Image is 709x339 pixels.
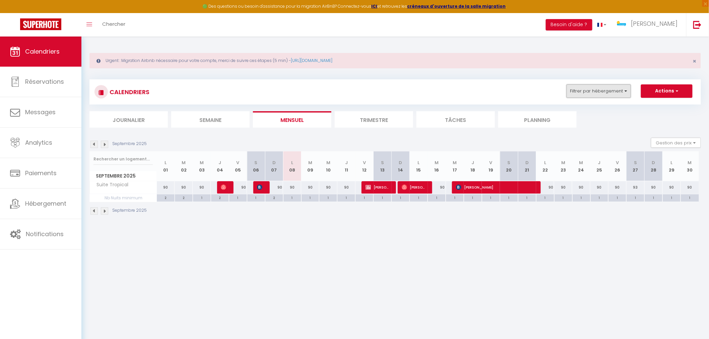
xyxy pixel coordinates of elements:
[518,151,536,181] th: 21
[641,84,693,98] button: Actions
[428,181,446,194] div: 90
[508,159,511,166] abbr: S
[536,194,554,201] div: 1
[337,181,356,194] div: 90
[651,138,701,148] button: Gestion des prix
[536,151,554,181] th: 22
[171,111,250,128] li: Semaine
[446,151,464,181] th: 17
[392,194,409,201] div: 1
[399,159,402,166] abbr: D
[211,194,229,201] div: 2
[108,84,149,99] h3: CALENDRIERS
[627,181,645,194] div: 93
[272,159,276,166] abbr: D
[435,159,439,166] abbr: M
[617,19,627,28] img: ...
[337,194,355,201] div: 1
[193,194,211,201] div: 1
[693,20,702,29] img: logout
[182,159,186,166] abbr: M
[518,194,536,201] div: 1
[255,159,258,166] abbr: S
[229,181,247,194] div: 90
[410,151,428,181] th: 15
[645,151,663,181] th: 28
[554,151,572,181] th: 23
[456,181,534,194] span: [PERSON_NAME]
[175,181,193,194] div: 90
[374,151,392,181] th: 13
[471,159,474,166] abbr: J
[608,194,626,201] div: 1
[590,181,608,194] div: 90
[302,194,319,201] div: 1
[247,194,265,201] div: 1
[25,138,52,147] span: Analytics
[645,194,662,201] div: 1
[645,181,663,194] div: 90
[25,108,56,116] span: Messages
[631,19,678,28] span: [PERSON_NAME]
[257,181,263,194] span: [PERSON_NAME]
[681,181,699,194] div: 90
[25,169,57,177] span: Paiements
[291,159,293,166] abbr: L
[356,194,373,201] div: 1
[561,159,565,166] abbr: M
[90,171,156,181] span: Septembre 2025
[693,58,697,64] button: Close
[175,194,193,201] div: 2
[627,194,644,201] div: 1
[157,151,175,181] th: 01
[590,151,608,181] th: 25
[335,111,413,128] li: Trimestre
[89,53,701,68] div: Urgent : Migration Airbnb nécessaire pour votre compte, merci de suivre ces étapes (5 min) -
[453,159,457,166] abbr: M
[229,151,247,181] th: 05
[102,20,125,27] span: Chercher
[157,181,175,194] div: 90
[498,111,577,128] li: Planning
[627,151,645,181] th: 27
[363,159,366,166] abbr: V
[671,159,673,166] abbr: L
[652,159,655,166] abbr: D
[211,151,229,181] th: 04
[91,181,130,189] span: Suite Tropical
[193,181,211,194] div: 90
[326,159,330,166] abbr: M
[482,151,500,181] th: 19
[372,3,378,9] a: ICI
[681,194,699,201] div: 1
[283,151,301,181] th: 08
[663,151,681,181] th: 29
[112,141,147,147] p: Septembre 2025
[356,151,374,181] th: 12
[608,181,627,194] div: 90
[345,159,348,166] abbr: J
[536,181,554,194] div: 90
[112,207,147,214] p: Septembre 2025
[308,159,312,166] abbr: M
[265,194,283,201] div: 2
[25,77,64,86] span: Réservations
[97,13,130,37] a: Chercher
[525,159,529,166] abbr: D
[5,3,25,23] button: Ouvrir le widget de chat LiveChat
[237,159,240,166] abbr: V
[546,19,592,30] button: Besoin d'aide ?
[555,194,572,201] div: 1
[229,194,247,201] div: 1
[301,151,319,181] th: 09
[416,111,495,128] li: Tâches
[374,194,391,201] div: 1
[90,194,156,202] span: Nb Nuits minimum
[265,181,283,194] div: 90
[567,84,631,98] button: Filtrer par hébergement
[165,159,167,166] abbr: L
[428,194,446,201] div: 1
[221,181,227,194] span: [PERSON_NAME]
[464,151,482,181] th: 18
